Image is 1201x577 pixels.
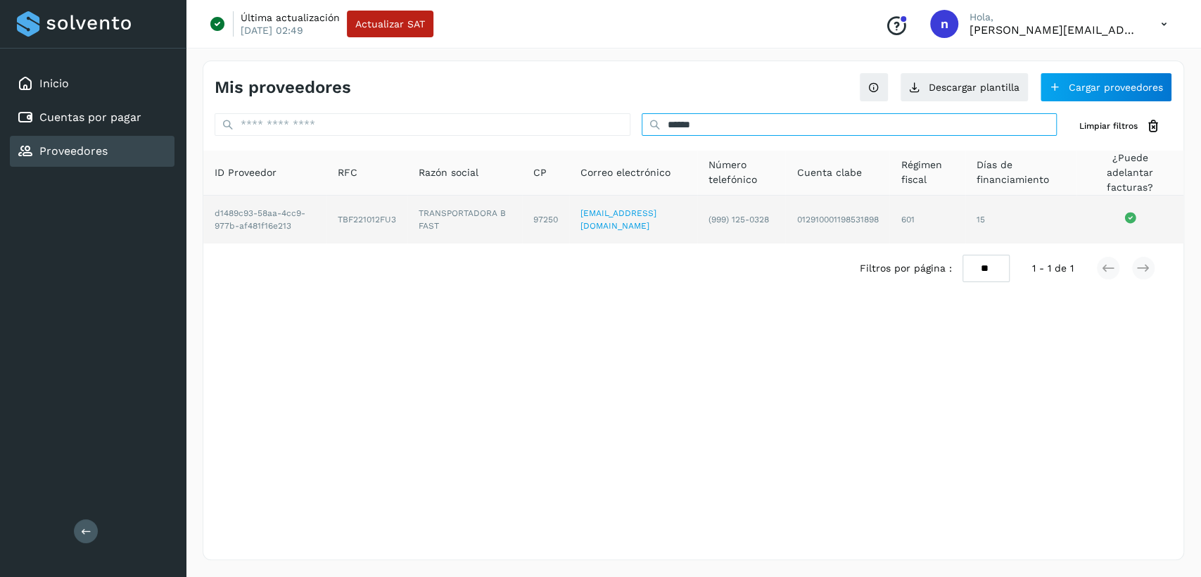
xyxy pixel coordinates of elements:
p: [DATE] 02:49 [241,24,303,37]
span: Actualizar SAT [355,19,425,29]
span: Limpiar filtros [1079,120,1138,132]
span: 1 - 1 de 1 [1032,261,1074,276]
a: Cuentas por pagar [39,110,141,124]
span: (999) 125-0328 [708,215,769,224]
div: Inicio [10,68,174,99]
div: Proveedores [10,136,174,167]
button: Cargar proveedores [1040,72,1172,102]
span: CP [533,165,547,180]
a: Inicio [39,77,69,90]
button: Limpiar filtros [1068,113,1172,139]
td: TRANSPORTADORA B FAST [407,196,522,243]
span: Correo electrónico [580,165,671,180]
p: nelly@shuttlecentral.com [970,23,1138,37]
span: ID Proveedor [215,165,277,180]
td: TBF221012FU3 [326,196,407,243]
div: Cuentas por pagar [10,102,174,133]
button: Actualizar SAT [347,11,433,37]
td: d1489c93-58aa-4cc9-977b-af481f16e213 [203,196,326,243]
a: Proveedores [39,144,108,158]
span: Número telefónico [708,158,775,187]
span: Filtros por página : [859,261,951,276]
td: 012910001198531898 [785,196,889,243]
h4: Mis proveedores [215,77,351,98]
p: Hola, [970,11,1138,23]
span: Razón social [419,165,478,180]
td: 97250 [522,196,569,243]
span: Cuenta clabe [796,165,861,180]
td: 601 [889,196,965,243]
span: RFC [338,165,357,180]
td: 15 [965,196,1077,243]
span: Régimen fiscal [901,158,953,187]
span: ¿Puede adelantar facturas? [1088,151,1172,195]
span: Días de financiamiento [977,158,1066,187]
p: Última actualización [241,11,340,24]
button: Descargar plantilla [900,72,1029,102]
a: [EMAIL_ADDRESS][DOMAIN_NAME] [580,208,656,231]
